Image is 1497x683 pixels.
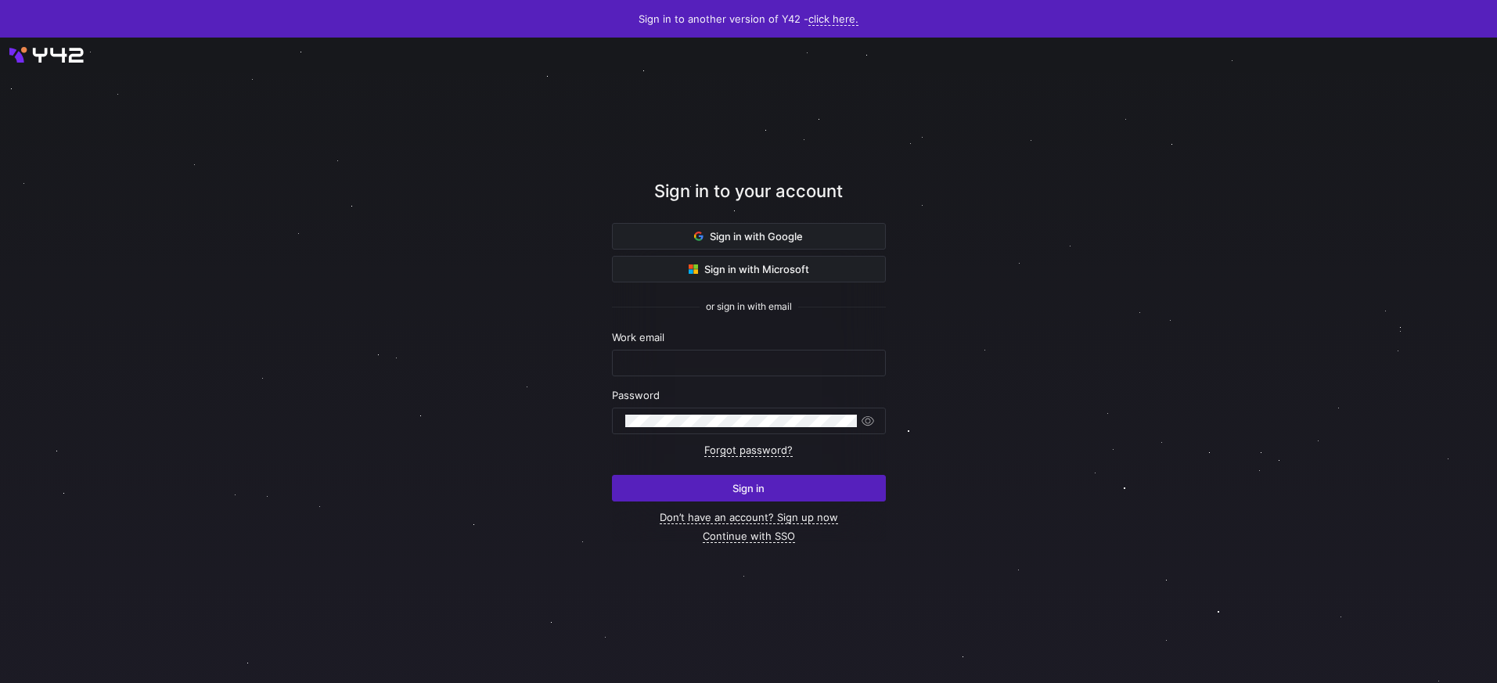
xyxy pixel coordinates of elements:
[612,389,660,401] span: Password
[808,13,858,26] a: click here.
[732,482,765,494] span: Sign in
[612,331,664,343] span: Work email
[703,530,795,543] a: Continue with SSO
[612,256,886,282] button: Sign in with Microsoft
[612,178,886,223] div: Sign in to your account
[689,263,809,275] span: Sign in with Microsoft
[660,511,838,524] a: Don’t have an account? Sign up now
[694,230,803,243] span: Sign in with Google
[706,301,792,312] span: or sign in with email
[612,475,886,501] button: Sign in
[612,223,886,250] button: Sign in with Google
[704,444,793,457] a: Forgot password?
